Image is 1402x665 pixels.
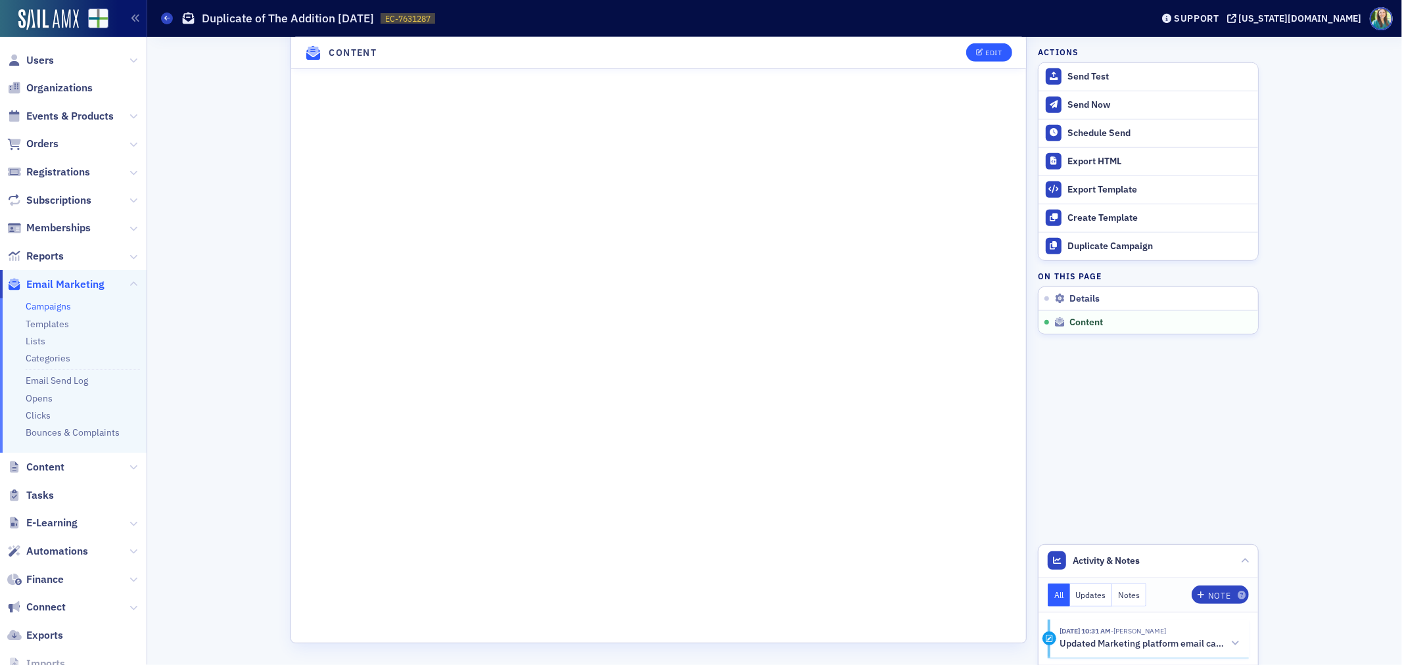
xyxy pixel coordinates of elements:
[1192,585,1249,604] button: Note
[26,249,64,264] span: Reports
[26,193,91,208] span: Subscriptions
[26,53,54,68] span: Users
[1070,293,1100,305] span: Details
[7,460,64,474] a: Content
[1039,175,1258,204] a: Export Template
[1112,584,1146,607] button: Notes
[1038,46,1079,58] h4: Actions
[26,628,63,643] span: Exports
[1039,147,1258,175] a: Export HTML
[1067,156,1251,168] div: Export HTML
[26,600,66,614] span: Connect
[26,137,58,151] span: Orders
[1038,270,1259,282] h4: On this page
[7,600,66,614] a: Connect
[7,249,64,264] a: Reports
[1067,241,1251,252] div: Duplicate Campaign
[26,488,54,503] span: Tasks
[26,544,88,559] span: Automations
[7,53,54,68] a: Users
[7,544,88,559] a: Automations
[986,49,1002,57] div: Edit
[26,375,88,386] a: Email Send Log
[1067,99,1251,111] div: Send Now
[1070,317,1104,329] span: Content
[1039,63,1258,91] button: Send Test
[7,628,63,643] a: Exports
[1073,554,1140,568] span: Activity & Notes
[1067,127,1251,139] div: Schedule Send
[7,81,93,95] a: Organizations
[26,392,53,404] a: Opens
[1048,584,1070,607] button: All
[202,11,374,26] h1: Duplicate of The Addition [DATE]
[26,300,71,312] a: Campaigns
[26,572,64,587] span: Finance
[1039,204,1258,232] a: Create Template
[1060,626,1111,635] time: 9/22/2025 10:31 AM
[26,165,90,179] span: Registrations
[26,409,51,421] a: Clicks
[18,9,79,30] img: SailAMX
[329,46,377,60] h4: Content
[1067,212,1251,224] div: Create Template
[26,516,78,530] span: E-Learning
[1111,626,1167,635] span: Helen Oglesby
[7,572,64,587] a: Finance
[1208,592,1230,599] div: Note
[1070,584,1113,607] button: Updates
[79,9,108,31] a: View Homepage
[26,460,64,474] span: Content
[7,165,90,179] a: Registrations
[1067,184,1251,196] div: Export Template
[26,335,45,347] a: Lists
[7,193,91,208] a: Subscriptions
[26,221,91,235] span: Memberships
[1227,14,1367,23] button: [US_STATE][DOMAIN_NAME]
[26,81,93,95] span: Organizations
[1060,637,1240,651] button: Updated Marketing platform email campaign: Duplicate of The Addition [DATE]
[7,516,78,530] a: E-Learning
[1039,91,1258,119] button: Send Now
[385,13,431,24] span: EC-7631287
[1039,119,1258,147] button: Schedule Send
[1039,232,1258,260] button: Duplicate Campaign
[1239,12,1362,24] div: [US_STATE][DOMAIN_NAME]
[26,352,70,364] a: Categories
[88,9,108,29] img: SailAMX
[7,109,114,124] a: Events & Products
[26,277,105,292] span: Email Marketing
[966,43,1012,62] button: Edit
[26,426,120,438] a: Bounces & Complaints
[1370,7,1393,30] span: Profile
[7,277,105,292] a: Email Marketing
[26,109,114,124] span: Events & Products
[1067,71,1251,83] div: Send Test
[26,318,69,330] a: Templates
[7,221,91,235] a: Memberships
[1174,12,1219,24] div: Support
[7,137,58,151] a: Orders
[1042,631,1056,645] div: Activity
[1060,638,1227,650] h5: Updated Marketing platform email campaign: Duplicate of The Addition [DATE]
[7,488,54,503] a: Tasks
